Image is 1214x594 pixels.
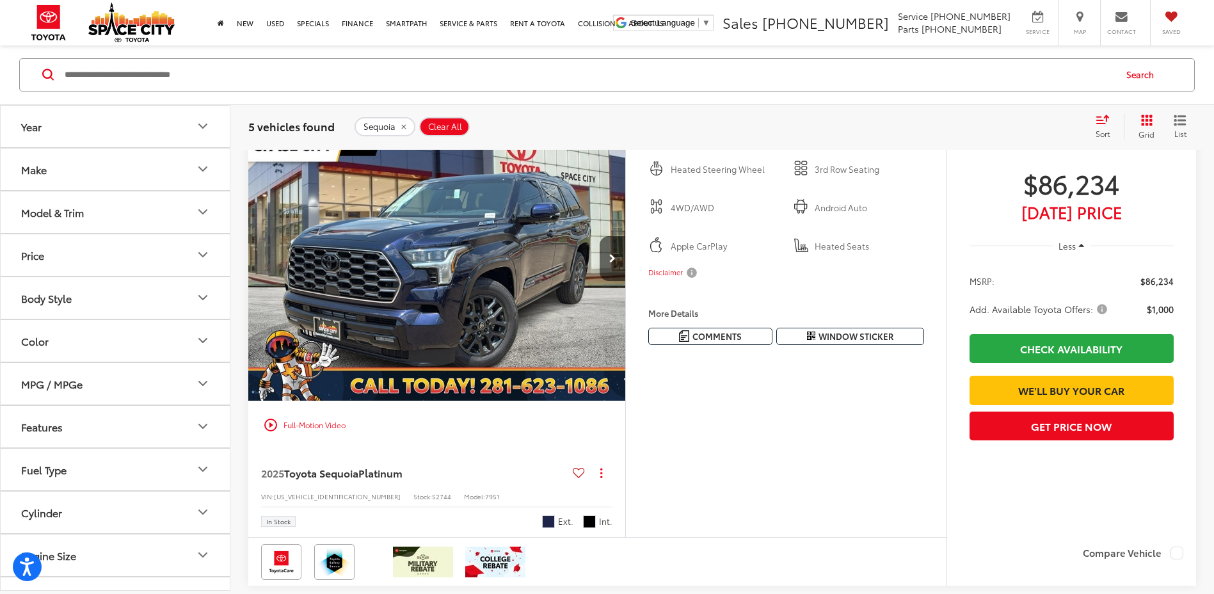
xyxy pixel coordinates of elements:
img: /static/brand-toyota/National_Assets/toyota-college-grad.jpeg?height=48 [465,547,525,577]
span: Sequoia [363,122,395,132]
div: Body Style [195,291,211,306]
div: Model & Trim [195,205,211,220]
span: [PHONE_NUMBER] [922,22,1002,35]
span: Add. Available Toyota Offers: [970,303,1110,316]
button: remove Sequoia [355,117,415,136]
span: ▼ [702,18,710,28]
h4: More Details [648,309,924,317]
button: Next image [600,236,625,281]
button: Body StyleBody Style [1,277,231,319]
span: Parts [898,22,919,35]
button: Engine SizeEngine Size [1,534,231,576]
button: Get Price Now [970,412,1174,440]
img: Toyota Care [264,547,299,577]
div: Year [195,119,211,134]
button: MPG / MPGeMPG / MPGe [1,363,231,405]
span: Map [1066,28,1094,36]
a: Select Language​ [631,18,710,28]
span: Less [1058,240,1076,252]
span: Platinum [358,465,403,480]
div: Features [195,419,211,435]
span: Clear All [428,122,462,132]
span: Heated Seats [815,240,923,253]
div: MPG / MPGe [21,378,83,390]
span: 2025 [261,465,284,480]
span: Android Auto [815,202,923,214]
img: /static/brand-toyota/National_Assets/toyota-military-rebate.jpeg?height=48 [393,547,453,577]
span: Toyota Sequoia [284,465,358,480]
span: Sales [723,12,758,33]
div: 2025 Toyota Sequoia Platinum 0 [248,117,627,401]
div: Price [195,248,211,263]
input: Search by Make, Model, or Keyword [63,60,1114,90]
button: Model & TrimModel & Trim [1,191,231,233]
a: We'll Buy Your Car [970,376,1174,405]
div: Cylinder [21,506,62,518]
div: Year [21,120,42,132]
div: Price [21,249,44,261]
div: Color [21,335,49,347]
button: PricePrice [1,234,231,276]
span: [PHONE_NUMBER] [762,12,889,33]
span: Blueprint [542,515,555,528]
div: Fuel Type [21,463,67,476]
span: $1,000 [1147,303,1174,316]
div: MPG / MPGe [195,376,211,392]
span: Saved [1157,28,1185,36]
button: ColorColor [1,320,231,362]
button: List View [1164,114,1196,140]
h4: Features [648,141,924,150]
span: Grid [1138,129,1154,140]
span: Comments [692,330,742,342]
button: FeaturesFeatures [1,406,231,447]
div: Cylinder [195,505,211,520]
span: Stock: [413,492,432,501]
div: Body Style [21,292,72,304]
div: Engine Size [21,549,76,561]
span: 52744 [432,492,451,501]
button: Actions [590,462,612,485]
label: Compare Vehicle [1083,547,1183,559]
span: In Stock [266,518,291,525]
span: [DATE] Price [970,205,1174,218]
div: Model & Trim [21,206,84,218]
button: Fuel TypeFuel Type [1,449,231,490]
div: Engine Size [195,548,211,563]
img: Space City Toyota [88,3,175,42]
button: YearYear [1,106,231,147]
button: Window Sticker [776,328,924,345]
button: Clear All [419,117,470,136]
img: Toyota Safety Sense [317,547,352,577]
button: Disclaimer [648,259,699,286]
span: dropdown dots [600,468,602,478]
span: VIN: [261,492,274,501]
div: Make [195,162,211,177]
button: MakeMake [1,148,231,190]
div: Color [195,333,211,349]
a: 2025Toyota SequoiaPlatinum [261,466,568,480]
span: Window Sticker [819,330,893,342]
span: Heated Steering Wheel [671,163,779,176]
span: 4WD/AWD [671,202,779,214]
button: Grid View [1124,114,1164,140]
div: Make [21,163,47,175]
span: Service [1023,28,1052,36]
span: 5 vehicles found [248,118,335,134]
button: Add. Available Toyota Offers: [970,303,1112,316]
span: Service [898,10,928,22]
img: Comments [679,330,689,341]
div: Features [21,421,63,433]
button: Comments [648,328,772,345]
span: Int. [599,515,612,527]
span: Disclaimer [648,268,683,278]
span: 7951 [485,492,499,501]
span: Apple CarPlay [671,240,779,253]
div: Fuel Type [195,462,211,478]
button: Select sort value [1089,114,1124,140]
span: [US_VEHICLE_IDENTIFICATION_NUMBER] [274,492,401,501]
span: Ext. [558,515,573,527]
span: Contact [1107,28,1136,36]
i: Window Sticker [807,331,815,341]
a: 2025 Toyota Sequoia Platinum 4WD2025 Toyota Sequoia Platinum 4WD2025 Toyota Sequoia Platinum 4WD2... [248,117,627,401]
